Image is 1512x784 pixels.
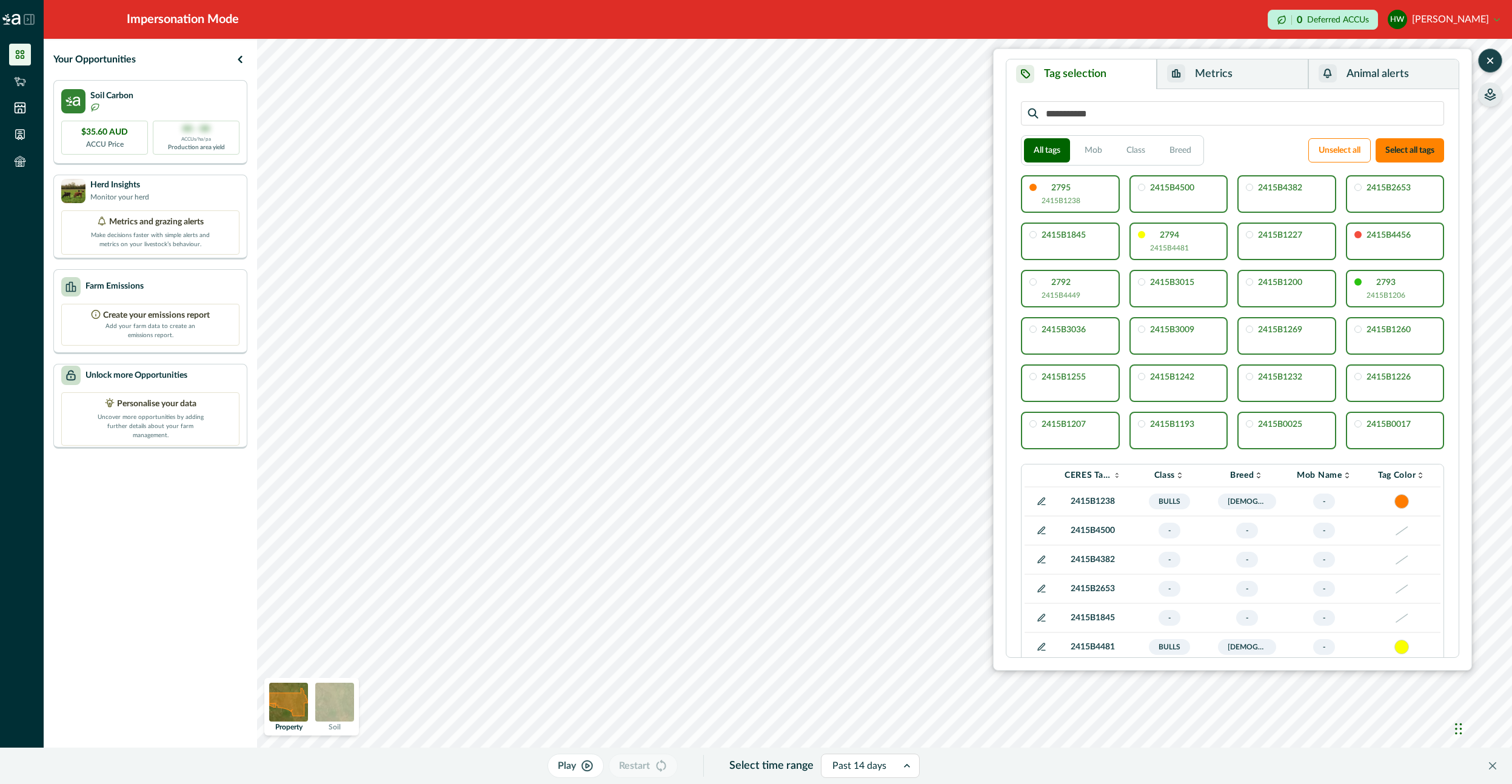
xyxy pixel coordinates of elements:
p: 2415B2653 [1065,583,1121,595]
span: - [1236,523,1258,538]
p: Play [558,759,576,773]
span: - [1313,581,1335,597]
span: - [1313,552,1335,568]
span: - [1159,523,1180,538]
p: 2415B4456 [1366,231,1411,240]
p: 2793 [1376,278,1396,287]
p: Soil Carbon [90,90,133,102]
p: 2415B1238 [1065,495,1121,508]
p: Breed [1230,471,1254,480]
p: 2415B3015 [1150,278,1194,287]
button: Animal alerts [1308,59,1459,89]
button: Metrics [1157,59,1308,89]
p: ACCU Price [86,139,124,150]
p: Property [275,723,303,731]
p: Create your emissions report [103,309,210,322]
span: - [1236,581,1258,597]
button: Breed [1160,138,1201,162]
p: Select time range [729,758,814,774]
button: Helen Wyatt[PERSON_NAME] [1388,5,1500,34]
p: 2415B1206 [1366,290,1405,301]
p: Tag Color [1378,471,1416,480]
span: - [1313,610,1335,626]
p: Herd Insights [90,179,149,192]
p: ACCUs/ha/pa [181,136,211,143]
p: 2415B1193 [1150,420,1194,429]
p: 2415B4481 [1065,641,1121,654]
p: 2415B2653 [1366,184,1411,192]
p: 2415B1226 [1366,373,1411,381]
span: - [1313,523,1335,538]
button: Play [547,754,604,778]
p: 2415B1242 [1150,373,1194,381]
p: 2415B4449 [1042,290,1080,301]
p: 2415B1238 [1042,195,1080,206]
p: 2795 [1051,184,1071,192]
button: Restart [609,754,678,778]
p: Mob Name [1297,471,1342,480]
img: property preview [269,683,308,722]
p: 2415B0017 [1366,420,1411,429]
p: 2415B3009 [1150,326,1194,334]
button: Mob [1075,138,1112,162]
p: 2415B4382 [1065,554,1121,566]
div: Impersonation Mode [127,10,239,28]
p: Personalise your data [117,398,196,410]
img: soil preview [315,683,354,722]
p: 2415B0025 [1258,420,1302,429]
span: [DEMOGRAPHIC_DATA] [1218,639,1276,655]
p: Restart [619,759,650,773]
p: Deferred ACCUs [1307,15,1369,24]
p: Metrics and grazing alerts [109,216,204,229]
span: - [1236,552,1258,568]
button: Close [1483,756,1502,776]
p: 00 - 00 [182,123,210,136]
p: 2415B1845 [1065,612,1121,625]
p: 0 [1297,15,1302,25]
p: 2415B1845 [1042,231,1086,240]
p: 2415B1255 [1042,373,1086,381]
div: Drag [1455,711,1462,747]
iframe: Chat Widget [1451,699,1512,757]
span: - [1159,581,1180,597]
p: 2415B3036 [1042,326,1086,334]
p: 2415B1260 [1366,326,1411,334]
p: 2415B4500 [1150,184,1194,192]
p: 2415B1200 [1258,278,1302,287]
button: Class [1117,138,1155,162]
p: Uncover more opportunities by adding further details about your farm management. [90,410,211,440]
button: Select all tags [1376,138,1444,162]
p: Your Opportunities [53,52,136,67]
img: Logo [2,14,21,25]
span: Bulls [1149,639,1190,655]
p: $35.60 AUD [81,126,128,139]
span: - [1313,494,1335,509]
p: CERES Tag VID [1065,471,1113,480]
p: Soil [329,723,341,731]
span: - [1313,639,1335,655]
span: Bulls [1149,494,1190,509]
p: 2415B1207 [1042,420,1086,429]
p: 2415B1269 [1258,326,1302,334]
button: Tag selection [1006,59,1157,89]
p: 2415B1227 [1258,231,1302,240]
p: Make decisions faster with simple alerts and metrics on your livestock’s behaviour. [90,229,211,249]
button: All tags [1024,138,1070,162]
p: 2794 [1160,231,1179,240]
p: 2792 [1051,278,1071,287]
span: - [1236,610,1258,626]
p: 2415B1232 [1258,373,1302,381]
button: Unselect all [1308,138,1371,162]
p: Monitor your herd [90,192,149,203]
p: Add your farm data to create an emissions report. [105,322,196,340]
span: - [1159,552,1180,568]
span: - [1159,610,1180,626]
p: 2415B4382 [1258,184,1302,192]
p: 2415B4500 [1065,524,1121,537]
p: Farm Emissions [85,280,144,293]
p: Unlock more Opportunities [85,369,187,382]
p: 2415B4481 [1150,243,1189,253]
p: Production area yield [168,143,225,152]
p: Class [1154,471,1176,480]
